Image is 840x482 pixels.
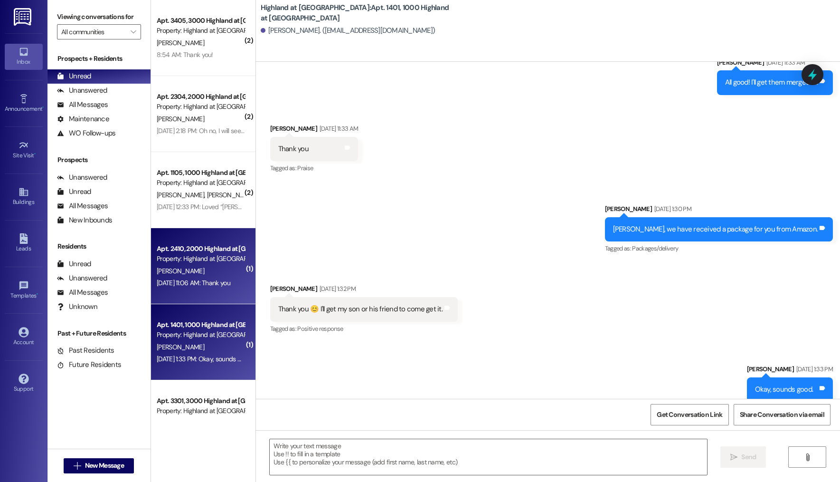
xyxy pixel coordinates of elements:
[157,330,245,340] div: Property: Highland at [GEOGRAPHIC_DATA]
[5,44,43,69] a: Inbox
[157,102,245,112] div: Property: Highland at [GEOGRAPHIC_DATA]
[57,173,107,183] div: Unanswered
[47,54,151,64] div: Prospects + Residents
[57,346,114,356] div: Past Residents
[131,28,136,36] i: 
[652,204,691,214] div: [DATE] 1:30 PM
[5,324,43,350] a: Account
[207,191,254,199] span: [PERSON_NAME]
[297,325,343,333] span: Positive response
[804,453,811,461] i: 
[317,124,358,134] div: [DATE] 11:33 AM
[261,26,435,36] div: [PERSON_NAME]. ([EMAIL_ADDRESS][DOMAIN_NAME])
[747,364,833,377] div: [PERSON_NAME]
[157,92,245,102] div: Apt. 2304, 2000 Highland at [GEOGRAPHIC_DATA]
[57,201,108,211] div: All Messages
[157,39,204,47] span: [PERSON_NAME]
[64,458,134,473] button: New Message
[157,50,213,59] div: 8:54 AM: Thank you!
[632,244,678,252] span: Packages/delivery
[261,3,451,23] b: Highland at [GEOGRAPHIC_DATA]: Apt. 1401, 1000 Highland at [GEOGRAPHIC_DATA]
[37,291,38,298] span: •
[717,58,833,71] div: [PERSON_NAME]
[764,58,805,67] div: [DATE] 11:33 AM
[734,404,831,425] button: Share Conversation via email
[57,187,91,197] div: Unread
[794,364,833,374] div: [DATE] 1:33 PM
[57,273,107,283] div: Unanswered
[57,215,112,225] div: New Inbounds
[57,288,108,298] div: All Messages
[157,126,341,135] div: [DATE] 2:18 PM: Oh no, I will see if my boyfriend can fix it. Thank you!
[755,385,813,395] div: Okay, sounds good.
[47,241,151,251] div: Residents
[157,254,245,264] div: Property: Highland at [GEOGRAPHIC_DATA]
[57,86,107,96] div: Unanswered
[157,202,553,211] div: [DATE] 12:33 PM: Loved “[PERSON_NAME] (Highland at [GEOGRAPHIC_DATA]): Ok, no worries. If not, ju...
[42,104,44,111] span: •
[57,302,97,312] div: Unknown
[57,114,109,124] div: Maintenance
[157,279,230,287] div: [DATE] 11:06 AM: Thank you
[740,410,824,420] span: Share Conversation via email
[157,191,207,199] span: [PERSON_NAME]
[270,124,359,137] div: [PERSON_NAME]
[157,320,245,330] div: Apt. 1401, 1000 Highland at [GEOGRAPHIC_DATA]
[5,231,43,256] a: Leads
[57,259,91,269] div: Unread
[85,461,124,471] span: New Message
[157,168,245,178] div: Apt. 1105, 1000 Highland at [GEOGRAPHIC_DATA]
[278,304,443,314] div: Thank you 😊 I'll get my son or his friend to come get it.
[157,267,204,275] span: [PERSON_NAME]
[74,462,81,470] i: 
[270,284,458,297] div: [PERSON_NAME]
[57,360,121,370] div: Future Residents
[57,71,91,81] div: Unread
[657,410,722,420] span: Get Conversation Link
[720,446,766,468] button: Send
[14,8,33,26] img: ResiDesk Logo
[57,128,115,138] div: WO Follow-ups
[613,224,818,234] div: [PERSON_NAME], we have received a package for you from Amazon.
[5,278,43,303] a: Templates •
[5,184,43,210] a: Buildings
[270,322,458,336] div: Tagged as:
[651,404,728,425] button: Get Conversation Link
[157,343,204,351] span: [PERSON_NAME]
[61,24,126,39] input: All communities
[278,144,309,154] div: Thank you
[725,77,818,87] div: All good! I'll get them merged in.
[5,137,43,163] a: Site Visit •
[34,151,36,157] span: •
[47,328,151,338] div: Past + Future Residents
[605,204,833,217] div: [PERSON_NAME]
[157,16,245,26] div: Apt. 3405, 3000 Highland at [GEOGRAPHIC_DATA]
[157,178,245,188] div: Property: Highland at [GEOGRAPHIC_DATA]
[157,26,245,36] div: Property: Highland at [GEOGRAPHIC_DATA]
[605,241,833,255] div: Tagged as:
[317,284,356,294] div: [DATE] 1:32 PM
[57,10,141,24] label: Viewing conversations for
[5,371,43,396] a: Support
[157,115,204,123] span: [PERSON_NAME]
[157,406,245,416] div: Property: Highland at [GEOGRAPHIC_DATA]
[157,355,253,363] div: [DATE] 1:33 PM: Okay, sounds good.
[741,452,756,462] span: Send
[297,164,313,172] span: Praise
[57,100,108,110] div: All Messages
[730,453,737,461] i: 
[270,161,359,175] div: Tagged as:
[157,396,245,406] div: Apt. 3301, 3000 Highland at [GEOGRAPHIC_DATA]
[157,244,245,254] div: Apt. 2410, 2000 Highland at [GEOGRAPHIC_DATA]
[47,155,151,165] div: Prospects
